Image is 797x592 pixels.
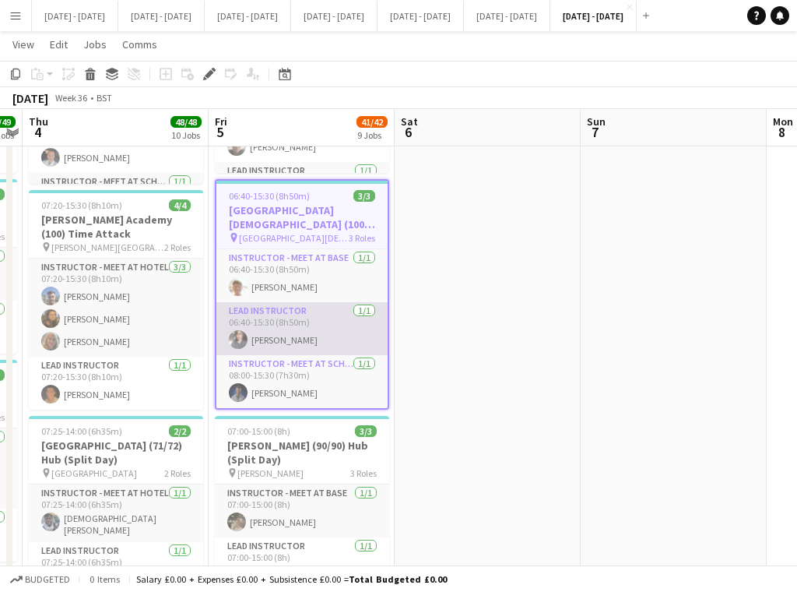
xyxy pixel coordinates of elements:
[216,249,388,302] app-card-role: Instructor - Meet at Base1/106:40-15:30 (8h50m)[PERSON_NAME]
[585,123,606,141] span: 7
[51,241,164,253] span: [PERSON_NAME][GEOGRAPHIC_DATA]
[229,190,310,202] span: 06:40-15:30 (8h50m)
[349,232,375,244] span: 3 Roles
[164,467,191,479] span: 2 Roles
[41,425,122,437] span: 07:25-14:00 (6h35m)
[29,120,203,173] app-card-role: Lead Instructor1/107:15-16:20 (9h5m)[PERSON_NAME]
[97,92,112,104] div: BST
[355,425,377,437] span: 3/3
[239,232,349,244] span: [GEOGRAPHIC_DATA][DEMOGRAPHIC_DATA]
[356,116,388,128] span: 41/42
[212,123,227,141] span: 5
[169,425,191,437] span: 2/2
[349,573,447,585] span: Total Budgeted £0.00
[587,115,606,129] span: Sun
[401,115,418,129] span: Sat
[122,37,157,51] span: Comms
[377,1,464,31] button: [DATE] - [DATE]
[215,537,389,590] app-card-role: Lead Instructor1/107:00-15:00 (8h)[PERSON_NAME]
[215,115,227,129] span: Fri
[29,213,203,241] h3: [PERSON_NAME] Academy (100) Time Attack
[29,439,203,467] h3: [GEOGRAPHIC_DATA] (71/72) Hub (Split Day)
[357,129,387,141] div: 9 Jobs
[216,203,388,231] h3: [GEOGRAPHIC_DATA][DEMOGRAPHIC_DATA] (100) Hub
[51,92,90,104] span: Week 36
[32,1,118,31] button: [DATE] - [DATE]
[216,302,388,355] app-card-role: Lead Instructor1/106:40-15:30 (8h50m)[PERSON_NAME]
[773,115,793,129] span: Mon
[77,34,113,55] a: Jobs
[12,90,48,106] div: [DATE]
[44,34,74,55] a: Edit
[398,123,418,141] span: 6
[205,1,291,31] button: [DATE] - [DATE]
[215,179,389,410] app-job-card: 06:40-15:30 (8h50m)3/3[GEOGRAPHIC_DATA][DEMOGRAPHIC_DATA] (100) Hub [GEOGRAPHIC_DATA][DEMOGRAPHIC...
[171,129,201,141] div: 10 Jobs
[116,34,163,55] a: Comms
[215,162,389,215] app-card-role: Lead Instructor1/1
[170,116,202,128] span: 48/48
[29,173,203,226] app-card-role: Instructor - Meet at School1/1
[164,241,191,253] span: 2 Roles
[83,37,107,51] span: Jobs
[26,123,48,141] span: 4
[86,573,123,585] span: 0 items
[41,199,122,211] span: 07:20-15:30 (8h10m)
[237,467,304,479] span: [PERSON_NAME]
[215,485,389,537] app-card-role: Instructor - Meet at Base1/107:00-15:00 (8h)[PERSON_NAME]
[291,1,377,31] button: [DATE] - [DATE]
[12,37,34,51] span: View
[136,573,447,585] div: Salary £0.00 + Expenses £0.00 + Subsistence £0.00 =
[29,190,203,410] app-job-card: 07:20-15:30 (8h10m)4/4[PERSON_NAME] Academy (100) Time Attack [PERSON_NAME][GEOGRAPHIC_DATA]2 Rol...
[227,425,290,437] span: 07:00-15:00 (8h)
[550,1,637,31] button: [DATE] - [DATE]
[216,355,388,408] app-card-role: Instructor - Meet at School1/108:00-15:30 (7h30m)[PERSON_NAME]
[50,37,68,51] span: Edit
[8,571,72,588] button: Budgeted
[464,1,550,31] button: [DATE] - [DATE]
[29,485,203,542] app-card-role: Instructor - Meet at Hotel1/107:25-14:00 (6h35m)[DEMOGRAPHIC_DATA][PERSON_NAME]
[6,34,40,55] a: View
[215,439,389,467] h3: [PERSON_NAME] (90/90) Hub (Split Day)
[29,259,203,357] app-card-role: Instructor - Meet at Hotel3/307:20-15:30 (8h10m)[PERSON_NAME][PERSON_NAME][PERSON_NAME]
[51,467,137,479] span: [GEOGRAPHIC_DATA]
[771,123,793,141] span: 8
[29,357,203,410] app-card-role: Lead Instructor1/107:20-15:30 (8h10m)[PERSON_NAME]
[350,467,377,479] span: 3 Roles
[353,190,375,202] span: 3/3
[118,1,205,31] button: [DATE] - [DATE]
[25,574,70,585] span: Budgeted
[29,115,48,129] span: Thu
[169,199,191,211] span: 4/4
